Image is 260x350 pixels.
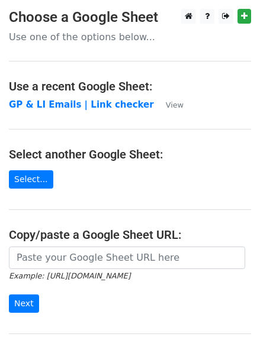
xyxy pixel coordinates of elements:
[9,31,251,43] p: Use one of the options below...
[9,271,130,280] small: Example: [URL][DOMAIN_NAME]
[9,170,53,189] a: Select...
[9,228,251,242] h4: Copy/paste a Google Sheet URL:
[154,99,184,110] a: View
[9,247,245,269] input: Paste your Google Sheet URL here
[9,294,39,313] input: Next
[9,79,251,93] h4: Use a recent Google Sheet:
[9,9,251,26] h3: Choose a Google Sheet
[9,147,251,161] h4: Select another Google Sheet:
[9,99,154,110] a: GP & LI Emails | Link checker
[166,101,184,109] small: View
